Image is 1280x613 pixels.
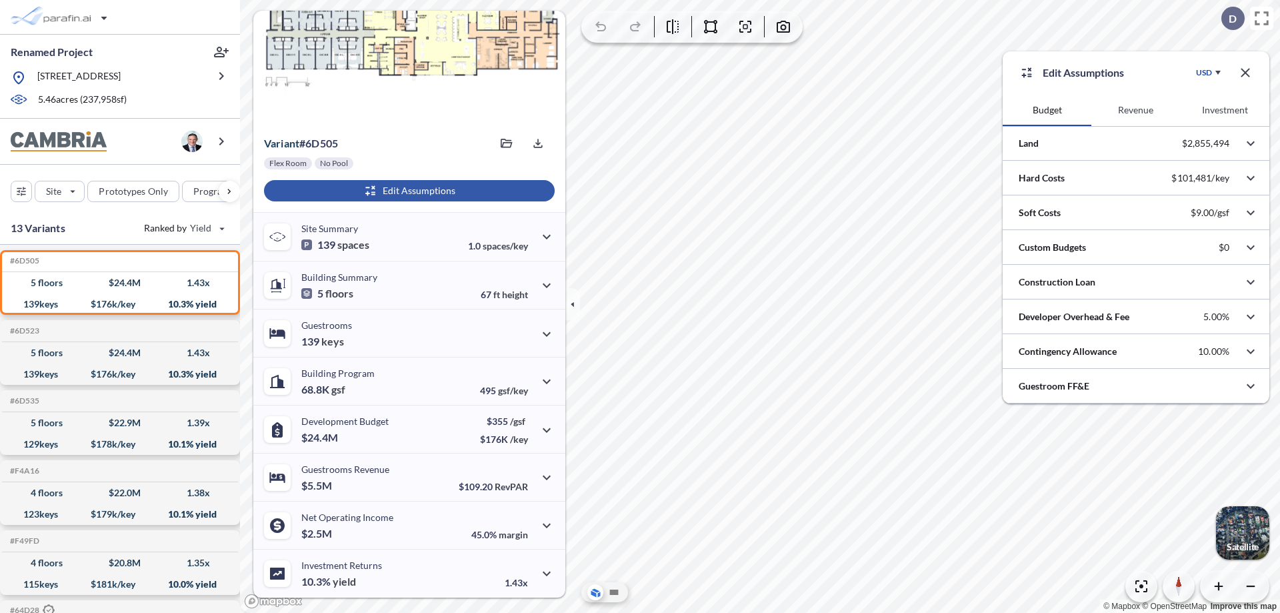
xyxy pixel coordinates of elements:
p: Construction Loan [1019,275,1095,289]
p: Guestrooms Revenue [301,464,389,475]
button: Program [182,181,254,202]
p: 68.8K [301,383,345,396]
span: /key [510,434,528,445]
button: Budget [1003,94,1091,126]
p: D [1229,13,1237,25]
p: $0 [1219,241,1229,253]
h5: Click to copy the code [7,466,39,476]
p: $109.20 [459,481,528,492]
span: spaces [337,238,369,251]
p: Net Operating Income [301,512,393,523]
span: margin [499,529,528,540]
span: yield [333,575,356,588]
p: $355 [480,416,528,427]
p: Building Program [301,368,375,379]
p: Investment Returns [301,560,382,571]
button: Prototypes Only [87,181,179,202]
p: 45.0% [471,529,528,540]
a: Mapbox [1103,602,1140,611]
p: 5 [301,287,353,300]
p: 5.46 acres ( 237,958 sf) [38,93,127,107]
p: Developer Overhead & Fee [1019,310,1129,324]
button: Aerial View [587,584,603,600]
p: Flex Room [269,158,307,169]
button: Investment [1181,94,1269,126]
p: Site Summary [301,223,358,234]
span: gsf [331,383,345,396]
p: 10.00% [1198,346,1229,358]
p: $9.00/gsf [1191,207,1229,219]
p: 495 [480,385,528,396]
p: $2,855,494 [1182,137,1229,149]
p: Program [193,185,231,198]
a: Mapbox homepage [244,594,303,609]
p: Edit Assumptions [1043,65,1124,81]
button: Site [35,181,85,202]
div: USD [1196,67,1212,78]
h5: Click to copy the code [7,396,39,406]
p: Hard Costs [1019,171,1065,185]
p: Contingency Allowance [1019,345,1117,358]
a: Improve this map [1211,602,1277,611]
a: OpenStreetMap [1142,602,1207,611]
button: Ranked by Yield [133,217,233,239]
p: Land [1019,137,1039,150]
span: Yield [190,221,212,235]
p: Building Summary [301,271,377,283]
p: $5.5M [301,479,334,492]
p: $24.4M [301,431,340,444]
p: $176K [480,434,528,445]
p: Guestrooms [301,320,352,331]
p: $101,481/key [1171,172,1229,184]
h5: Click to copy the code [7,256,39,265]
img: BrandImage [11,131,107,152]
p: No Pool [320,158,348,169]
p: 139 [301,238,369,251]
p: Custom Budgets [1019,241,1086,254]
span: Variant [264,137,299,149]
p: Soft Costs [1019,206,1061,219]
img: Switcher Image [1216,506,1269,560]
img: user logo [181,131,203,152]
p: 67 [481,289,528,300]
p: Guestroom FF&E [1019,380,1089,393]
p: 1.43x [505,577,528,588]
p: 5.00% [1203,311,1229,323]
button: Site Plan [606,584,622,600]
p: $2.5M [301,527,334,540]
h5: Click to copy the code [7,536,39,546]
p: Site [46,185,61,198]
p: Development Budget [301,416,389,427]
span: ft [493,289,500,300]
button: Revenue [1091,94,1180,126]
h5: Click to copy the code [7,326,39,336]
span: gsf/key [498,385,528,396]
p: [STREET_ADDRESS] [37,69,121,86]
span: RevPAR [495,481,528,492]
p: Prototypes Only [99,185,168,198]
p: 1.0 [468,240,528,251]
button: Edit Assumptions [264,180,555,201]
button: Switcher ImageSatellite [1216,506,1269,560]
p: Satellite [1227,542,1259,552]
span: keys [321,335,344,348]
p: 139 [301,335,344,348]
p: # 6d505 [264,137,338,150]
p: 13 Variants [11,220,65,236]
p: 10.3% [301,575,356,588]
span: spaces/key [483,240,528,251]
span: height [502,289,528,300]
span: floors [325,287,353,300]
p: Renamed Project [11,45,93,59]
span: /gsf [510,416,525,427]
